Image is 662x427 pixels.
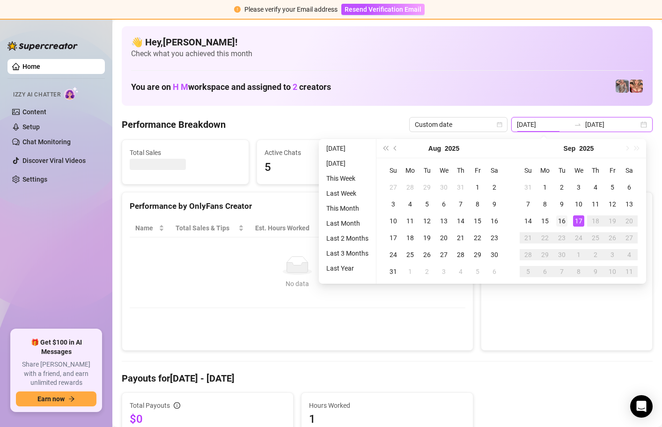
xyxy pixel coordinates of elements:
td: 2025-08-01 [469,179,486,196]
td: 2025-08-26 [419,246,435,263]
div: 30 [556,249,567,260]
h4: Performance Breakdown [122,118,226,131]
div: 19 [607,215,618,227]
span: Earn now [37,395,65,403]
h4: Payouts for [DATE] - [DATE] [122,372,653,385]
div: 5 [472,266,483,277]
div: 2 [590,249,601,260]
div: 20 [438,232,449,243]
td: 2025-09-30 [553,246,570,263]
div: 7 [522,199,534,210]
td: 2025-09-29 [537,246,553,263]
span: Total Sales [130,147,241,158]
li: Last 3 Months [323,248,372,259]
div: 21 [522,232,534,243]
span: to [574,121,581,128]
td: 2025-10-10 [604,263,621,280]
div: 11 [624,266,635,277]
span: Check what you achieved this month [131,49,643,59]
td: 2025-08-08 [469,196,486,213]
th: Tu [419,162,435,179]
li: This Week [323,173,372,184]
img: logo-BBDzfeDw.svg [7,41,78,51]
span: Total Payouts [130,400,170,411]
div: 15 [539,215,551,227]
td: 2025-09-13 [621,196,638,213]
td: 2025-09-06 [621,179,638,196]
td: 2025-09-02 [553,179,570,196]
div: 8 [472,199,483,210]
div: 5 [607,182,618,193]
td: 2025-08-10 [385,213,402,229]
button: Resend Verification Email [341,4,425,15]
span: info-circle [174,402,180,409]
span: Active Chats [265,147,376,158]
td: 2025-08-28 [452,246,469,263]
td: 2025-09-24 [570,229,587,246]
div: 29 [421,182,433,193]
td: 2025-09-18 [587,213,604,229]
span: Resend Verification Email [345,6,421,13]
td: 2025-07-28 [402,179,419,196]
div: 18 [405,232,416,243]
div: 1 [539,182,551,193]
input: Start date [517,119,570,130]
td: 2025-08-14 [452,213,469,229]
li: Last Month [323,218,372,229]
td: 2025-10-07 [553,263,570,280]
td: 2025-07-31 [452,179,469,196]
div: 22 [539,232,551,243]
td: 2025-09-15 [537,213,553,229]
td: 2025-09-23 [553,229,570,246]
td: 2025-09-28 [520,246,537,263]
div: 24 [573,232,584,243]
td: 2025-08-09 [486,196,503,213]
li: This Month [323,203,372,214]
span: Total Sales & Tips [176,223,236,233]
button: Choose a month [564,139,576,158]
button: Choose a month [428,139,441,158]
td: 2025-08-31 [520,179,537,196]
td: 2025-09-17 [570,213,587,229]
td: 2025-09-04 [452,263,469,280]
div: 12 [421,215,433,227]
td: 2025-08-13 [435,213,452,229]
td: 2025-08-27 [435,246,452,263]
a: Settings [22,176,47,183]
div: 8 [539,199,551,210]
td: 2025-09-22 [537,229,553,246]
td: 2025-09-03 [435,263,452,280]
a: Discover Viral Videos [22,157,86,164]
div: 25 [405,249,416,260]
div: 22 [472,232,483,243]
li: [DATE] [323,143,372,154]
th: Su [385,162,402,179]
td: 2025-10-09 [587,263,604,280]
td: 2025-09-05 [469,263,486,280]
th: Mo [402,162,419,179]
td: 2025-08-31 [385,263,402,280]
div: 14 [455,215,466,227]
div: 11 [590,199,601,210]
div: 27 [624,232,635,243]
td: 2025-08-11 [402,213,419,229]
td: 2025-09-10 [570,196,587,213]
div: 29 [539,249,551,260]
td: 2025-08-06 [435,196,452,213]
div: 3 [573,182,584,193]
td: 2025-08-24 [385,246,402,263]
div: Please verify your Email address [244,4,338,15]
div: 14 [522,215,534,227]
td: 2025-10-06 [537,263,553,280]
div: 10 [607,266,618,277]
span: 1 [309,412,465,427]
div: 4 [590,182,601,193]
td: 2025-09-02 [419,263,435,280]
div: No data [139,279,456,289]
div: 30 [489,249,500,260]
li: Last Week [323,188,372,199]
div: 4 [405,199,416,210]
td: 2025-09-27 [621,229,638,246]
td: 2025-08-19 [419,229,435,246]
div: 9 [489,199,500,210]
